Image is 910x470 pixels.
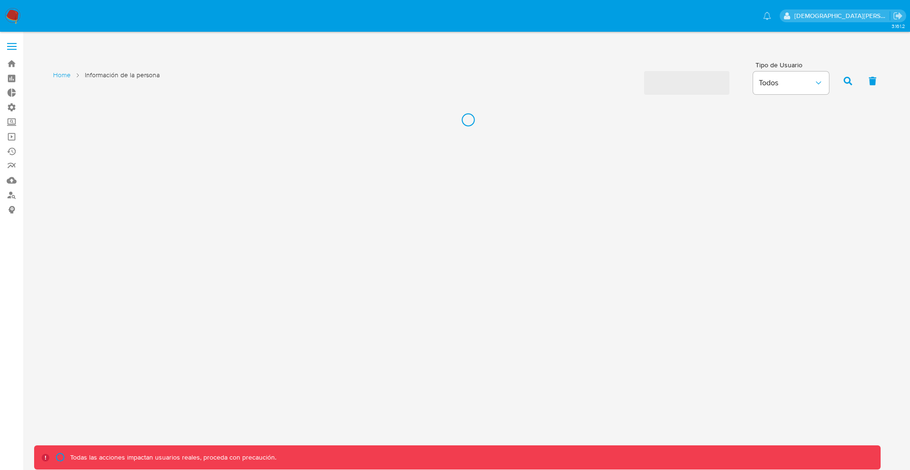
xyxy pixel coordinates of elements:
span: Información de la persona [85,71,160,80]
nav: List of pages [53,67,160,93]
button: Todos [753,72,829,94]
span: ‌ [644,71,729,95]
p: jesus.vallezarante@mercadolibre.com.co [794,11,890,20]
a: Notificaciones [763,12,771,20]
p: Todas las acciones impactan usuarios reales, proceda con precaución. [68,453,276,462]
a: Home [53,71,71,80]
span: Todos [759,78,814,88]
span: Tipo de Usuario [755,62,831,68]
a: Salir [893,11,903,21]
